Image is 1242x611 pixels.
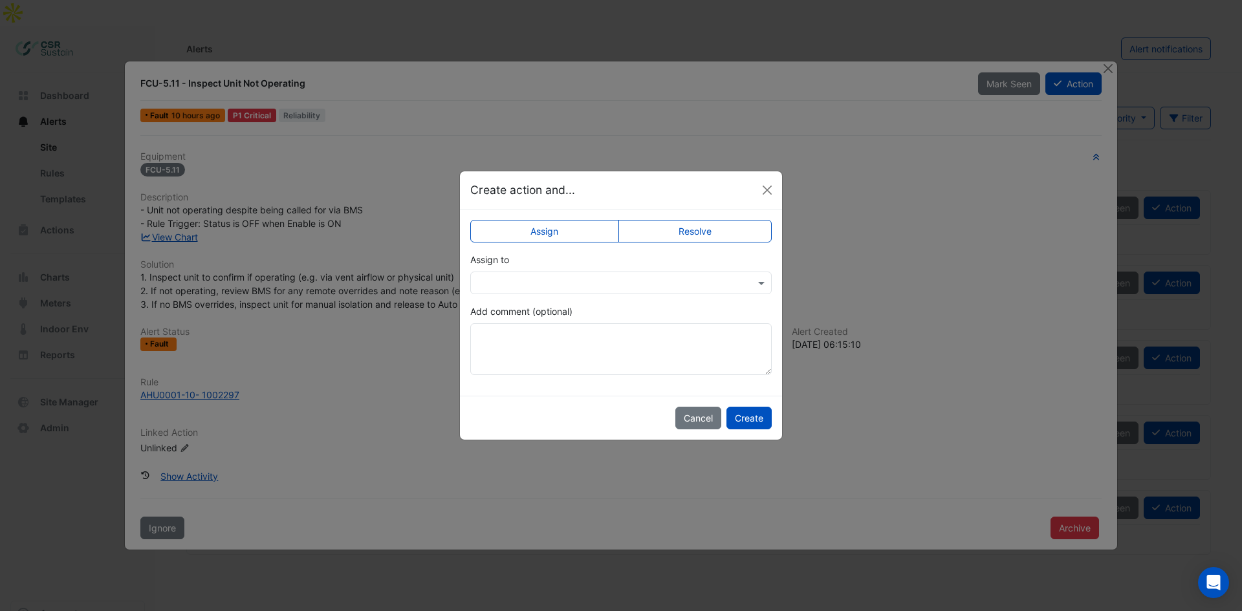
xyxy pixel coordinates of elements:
button: Cancel [675,407,721,429]
h5: Create action and... [470,182,575,198]
label: Resolve [618,220,772,242]
label: Assign [470,220,619,242]
button: Close [757,180,777,200]
label: Assign to [470,253,509,266]
button: Create [726,407,772,429]
div: Open Intercom Messenger [1198,567,1229,598]
label: Add comment (optional) [470,305,572,318]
